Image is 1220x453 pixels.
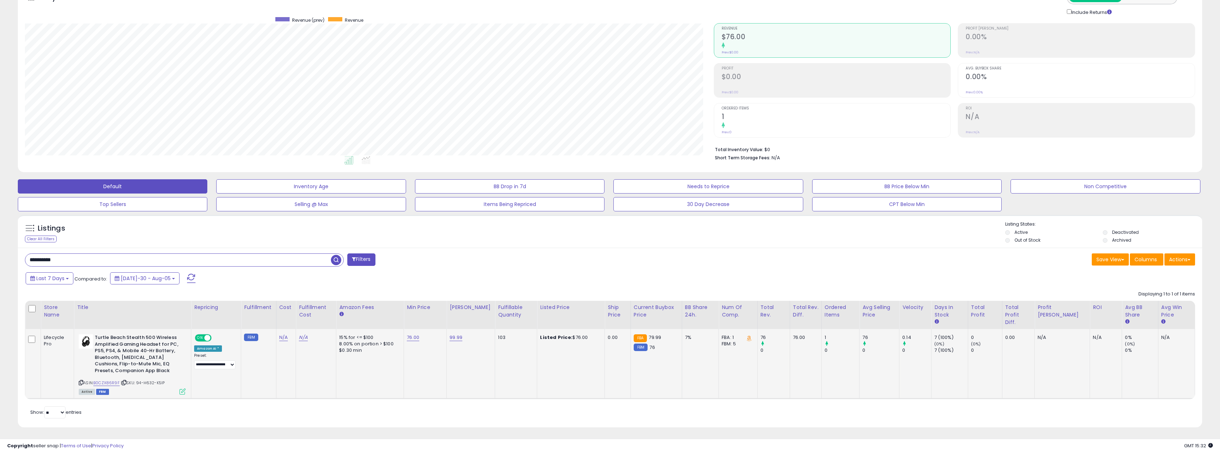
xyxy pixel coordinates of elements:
div: Num of Comp. [722,304,754,319]
span: Show: entries [30,409,82,416]
button: Non Competitive [1011,179,1200,194]
div: Days In Stock [934,304,965,319]
small: FBM [634,344,648,351]
div: Avg BB Share [1125,304,1155,319]
span: N/A [772,154,780,161]
div: Avg Selling Price [862,304,896,319]
div: 0 [971,334,1002,341]
small: Avg BB Share. [1125,319,1129,325]
div: Cost [279,304,293,311]
span: FBM [96,389,109,395]
div: Include Returns [1061,8,1120,16]
span: Profit [722,67,951,71]
small: Prev: 0 [722,130,732,134]
button: Save View [1092,253,1129,266]
button: BB Drop in 7d [415,179,604,194]
small: Prev: $0.00 [722,50,738,55]
div: 8.00% on portion > $100 [339,341,398,347]
h2: N/A [966,113,1195,122]
a: Privacy Policy [92,442,124,449]
h2: 0.00% [966,33,1195,42]
div: 7 (100%) [934,334,968,341]
h2: $0.00 [722,73,951,82]
button: Top Sellers [18,197,207,211]
label: Active [1014,229,1028,235]
button: Filters [347,253,375,266]
b: Short Term Storage Fees: [715,155,770,161]
div: Listed Price [540,304,602,311]
div: Fulfillment [244,304,273,311]
div: 0 [825,347,860,354]
label: Deactivated [1112,229,1139,235]
span: Ordered Items [722,107,951,110]
div: Total Profit Diff. [1005,304,1032,326]
span: OFF [211,335,222,341]
small: (0%) [971,341,981,347]
div: 0% [1125,334,1158,341]
div: 76 [760,334,790,341]
div: 0.14 [902,334,931,341]
small: Prev: $0.00 [722,90,738,94]
label: Archived [1112,237,1131,243]
button: Default [18,179,207,194]
a: Terms of Use [61,442,91,449]
div: Total Rev. [760,304,787,319]
span: 2025-08-13 15:32 GMT [1184,442,1213,449]
div: 0 [862,347,899,354]
div: 76 [862,334,899,341]
span: 79.99 [649,334,661,341]
div: Preset: [194,353,235,369]
div: Clear All Filters [25,236,57,242]
a: 76.00 [407,334,419,341]
button: Needs to Reprice [613,179,803,194]
div: 0.00 [1005,334,1029,341]
a: N/A [299,334,307,341]
div: Repricing [194,304,238,311]
span: | SKU: 94-H632-K5IP [121,380,165,386]
a: 99.99 [450,334,462,341]
div: 0% [1125,347,1158,354]
span: Avg. Buybox Share [966,67,1195,71]
b: Total Inventory Value: [715,146,763,153]
span: ROI [966,107,1195,110]
div: Min Price [407,304,443,311]
button: BB Price Below Min [812,179,1002,194]
div: N/A [1161,334,1189,341]
small: FBM [244,334,258,341]
h5: Listings [38,223,65,233]
h2: 0.00% [966,73,1195,82]
div: Total Rev. Diff. [793,304,819,319]
b: Turtle Beach Stealth 500 Wireless Amplified Gaming Headset for PC, PS5, PS4, & Mobile 40-Hr Batte... [95,334,181,376]
div: N/A [1038,334,1084,341]
span: Compared to: [74,276,107,282]
div: Profit [PERSON_NAME] [1038,304,1087,319]
small: (0%) [1125,341,1135,347]
div: Amazon Fees [339,304,401,311]
button: Items Being Repriced [415,197,604,211]
div: Lifecycle Pro [44,334,68,347]
button: CPT Below Min [812,197,1002,211]
small: Prev: N/A [966,50,980,55]
small: FBA [634,334,647,342]
div: Ship Price [608,304,627,319]
div: [PERSON_NAME] [450,304,492,311]
button: Columns [1130,253,1163,266]
strong: Copyright [7,442,33,449]
span: Columns [1135,256,1157,263]
li: $0 [715,145,1190,153]
small: Prev: N/A [966,130,980,134]
div: seller snap | | [7,443,124,449]
small: Avg Win Price. [1161,319,1166,325]
div: Ordered Items [825,304,857,319]
div: 0 [971,347,1002,354]
div: Fulfillment Cost [299,304,333,319]
div: ROI [1093,304,1119,311]
div: Title [77,304,188,311]
div: $76.00 [540,334,599,341]
div: 76.00 [793,334,816,341]
div: N/A [1093,334,1116,341]
div: BB Share 24h. [685,304,716,319]
div: Fulfillable Quantity [498,304,534,319]
button: Actions [1164,253,1195,266]
button: Last 7 Days [26,272,73,284]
